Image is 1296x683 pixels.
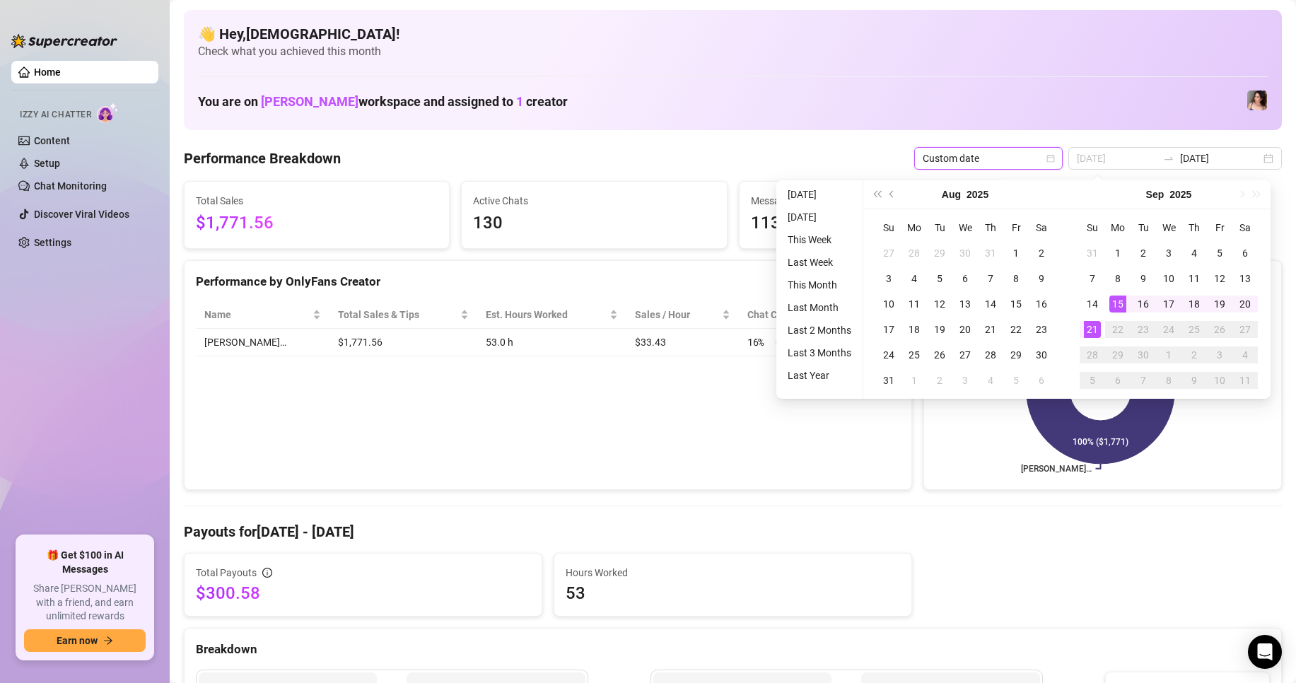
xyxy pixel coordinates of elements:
[876,266,901,291] td: 2025-08-03
[1008,372,1024,389] div: 5
[1080,291,1105,317] td: 2025-09-14
[1084,296,1101,313] div: 14
[1207,215,1232,240] th: Fr
[1237,346,1254,363] div: 4
[1008,321,1024,338] div: 22
[1163,153,1174,164] span: to
[906,245,923,262] div: 28
[1186,245,1203,262] div: 4
[1029,368,1054,393] td: 2025-09-06
[1237,245,1254,262] div: 6
[198,24,1268,44] h4: 👋 Hey, [DEMOGRAPHIC_DATA] !
[1084,346,1101,363] div: 28
[1160,372,1177,389] div: 8
[1207,342,1232,368] td: 2025-10-03
[1186,270,1203,287] div: 11
[184,522,1282,542] h4: Payouts for [DATE] - [DATE]
[1029,240,1054,266] td: 2025-08-02
[486,307,607,322] div: Est. Hours Worked
[1084,372,1101,389] div: 5
[1156,342,1181,368] td: 2025-10-01
[1131,240,1156,266] td: 2025-09-02
[196,582,530,605] span: $300.58
[885,180,900,209] button: Previous month (PageUp)
[1237,296,1254,313] div: 20
[1003,291,1029,317] td: 2025-08-15
[34,158,60,169] a: Setup
[880,245,897,262] div: 27
[1080,317,1105,342] td: 2025-09-21
[1131,342,1156,368] td: 2025-09-30
[1029,342,1054,368] td: 2025-08-30
[1156,368,1181,393] td: 2025-10-08
[1109,245,1126,262] div: 1
[906,296,923,313] div: 11
[931,245,948,262] div: 29
[1186,346,1203,363] div: 2
[1003,266,1029,291] td: 2025-08-08
[1080,368,1105,393] td: 2025-10-05
[952,215,978,240] th: We
[901,215,927,240] th: Mo
[931,296,948,313] div: 12
[1207,266,1232,291] td: 2025-09-12
[1029,317,1054,342] td: 2025-08-23
[1109,346,1126,363] div: 29
[1232,342,1258,368] td: 2025-10-04
[477,329,626,356] td: 53.0 h
[196,210,438,237] span: $1,771.56
[782,186,857,203] li: [DATE]
[34,135,70,146] a: Content
[880,346,897,363] div: 24
[1163,153,1174,164] span: swap-right
[1211,296,1228,313] div: 19
[927,215,952,240] th: Tu
[1207,240,1232,266] td: 2025-09-05
[1135,321,1152,338] div: 23
[876,342,901,368] td: 2025-08-24
[967,180,988,209] button: Choose a year
[876,215,901,240] th: Su
[1003,215,1029,240] th: Fr
[1109,372,1126,389] div: 6
[1160,321,1177,338] div: 24
[473,193,715,209] span: Active Chats
[906,372,923,389] div: 1
[1105,266,1131,291] td: 2025-09-08
[1131,215,1156,240] th: Tu
[1207,317,1232,342] td: 2025-09-26
[1105,291,1131,317] td: 2025-09-15
[1033,270,1050,287] div: 9
[782,276,857,293] li: This Month
[1109,321,1126,338] div: 22
[876,291,901,317] td: 2025-08-10
[1080,215,1105,240] th: Su
[198,44,1268,59] span: Check what you achieved this month
[1169,180,1191,209] button: Choose a year
[901,240,927,266] td: 2025-07-28
[1156,240,1181,266] td: 2025-09-03
[196,193,438,209] span: Total Sales
[196,565,257,580] span: Total Payouts
[1003,240,1029,266] td: 2025-08-01
[338,307,457,322] span: Total Sales & Tips
[901,368,927,393] td: 2025-09-01
[34,180,107,192] a: Chat Monitoring
[957,296,974,313] div: 13
[196,640,1270,659] div: Breakdown
[1131,291,1156,317] td: 2025-09-16
[1105,215,1131,240] th: Mo
[880,321,897,338] div: 17
[1033,321,1050,338] div: 23
[1160,346,1177,363] div: 1
[204,307,310,322] span: Name
[566,582,900,605] span: 53
[24,582,146,624] span: Share [PERSON_NAME] with a friend, and earn unlimited rewards
[906,270,923,287] div: 4
[1008,296,1024,313] div: 15
[1135,372,1152,389] div: 7
[20,108,91,122] span: Izzy AI Chatter
[978,317,1003,342] td: 2025-08-21
[1008,245,1024,262] div: 1
[978,240,1003,266] td: 2025-07-31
